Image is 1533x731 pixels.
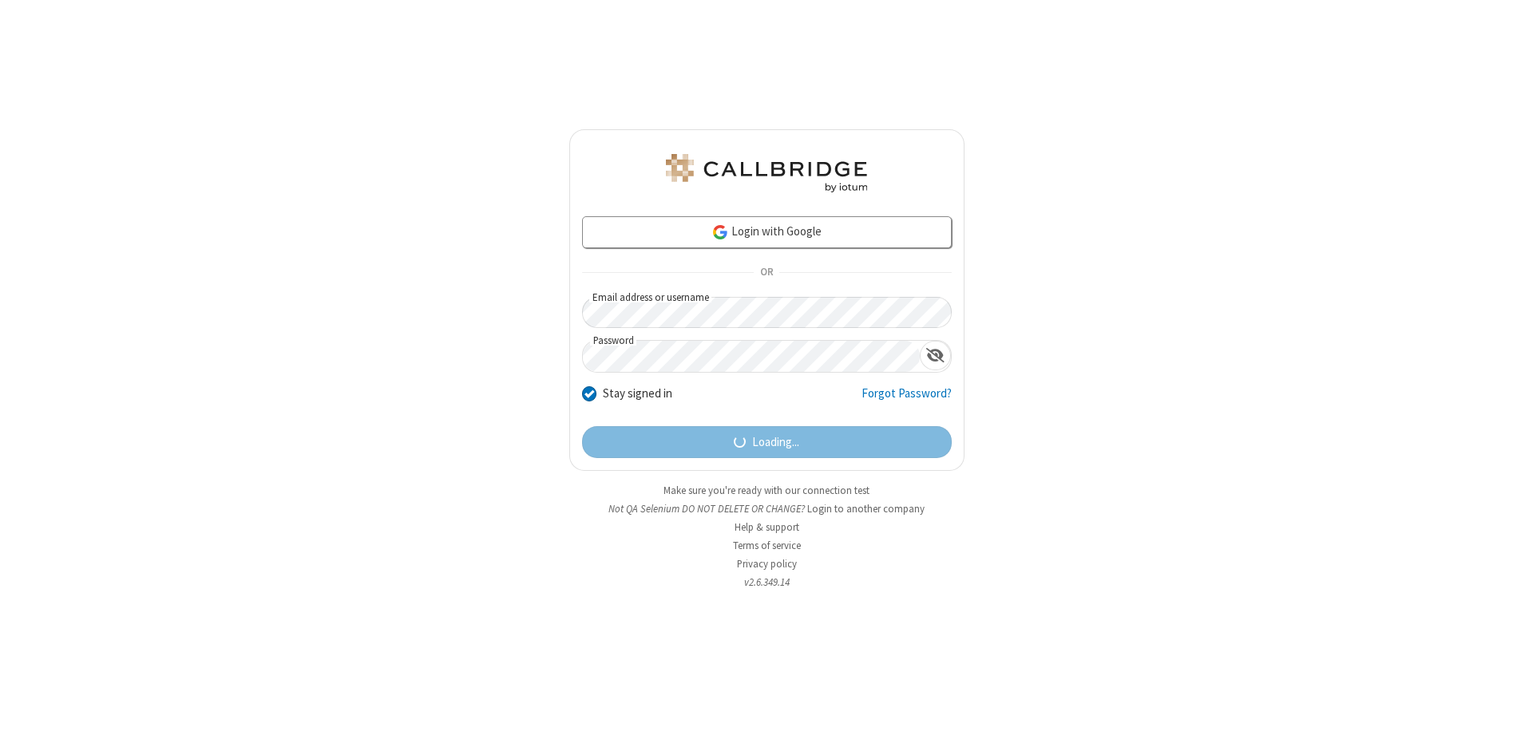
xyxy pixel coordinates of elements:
input: Password [583,341,920,372]
a: Login with Google [582,216,952,248]
div: Show password [920,341,951,370]
img: google-icon.png [711,223,729,241]
img: QA Selenium DO NOT DELETE OR CHANGE [663,154,870,192]
a: Forgot Password? [862,385,952,415]
button: Login to another company [807,501,925,516]
a: Terms of service [733,539,801,552]
li: v2.6.349.14 [569,575,965,590]
button: Loading... [582,426,952,458]
span: OR [754,262,779,284]
label: Stay signed in [603,385,672,403]
a: Help & support [735,520,799,534]
li: Not QA Selenium DO NOT DELETE OR CHANGE? [569,501,965,516]
input: Email address or username [582,297,952,328]
a: Privacy policy [737,557,797,571]
span: Loading... [752,433,799,452]
a: Make sure you're ready with our connection test [664,484,869,497]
